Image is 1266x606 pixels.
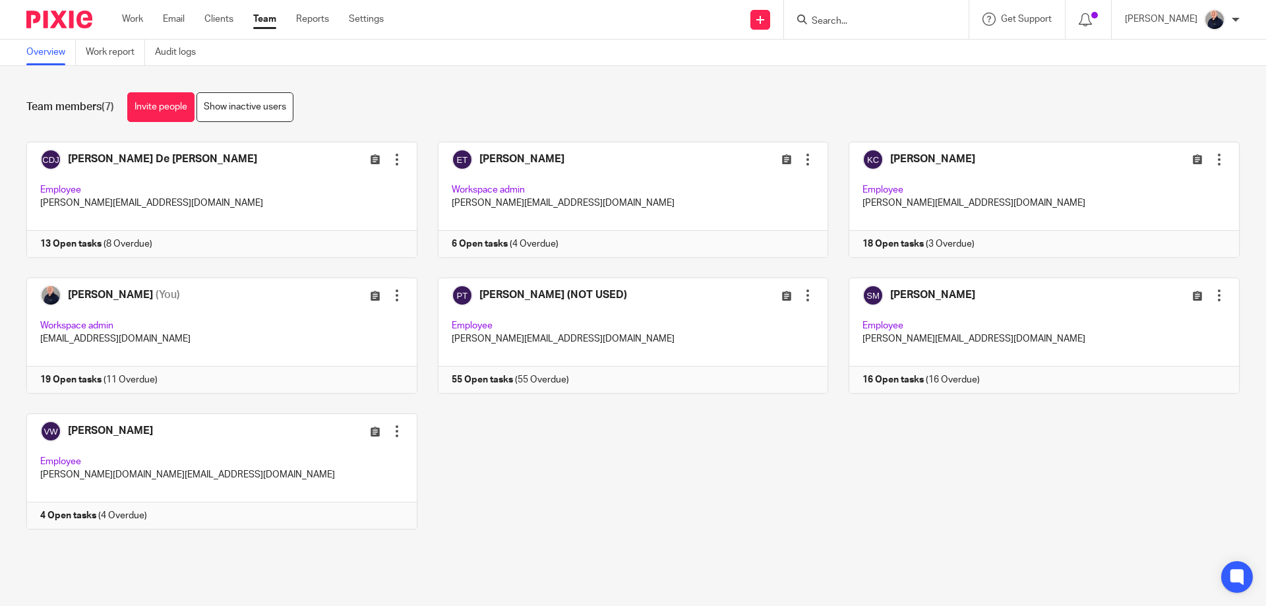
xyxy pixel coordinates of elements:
a: Audit logs [155,40,206,65]
a: Overview [26,40,76,65]
a: Email [163,13,185,26]
span: (7) [102,102,114,112]
input: Search [810,16,929,28]
a: Reports [296,13,329,26]
span: Get Support [1001,15,1052,24]
img: Pixie [26,11,92,28]
a: Invite people [127,92,195,122]
h1: Team members [26,100,114,114]
a: Clients [204,13,233,26]
a: Show inactive users [196,92,293,122]
p: [PERSON_NAME] [1125,13,1197,26]
img: IMG_8745-0021-copy.jpg [1204,9,1225,30]
a: Work [122,13,143,26]
a: Team [253,13,276,26]
a: Work report [86,40,145,65]
a: Settings [349,13,384,26]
